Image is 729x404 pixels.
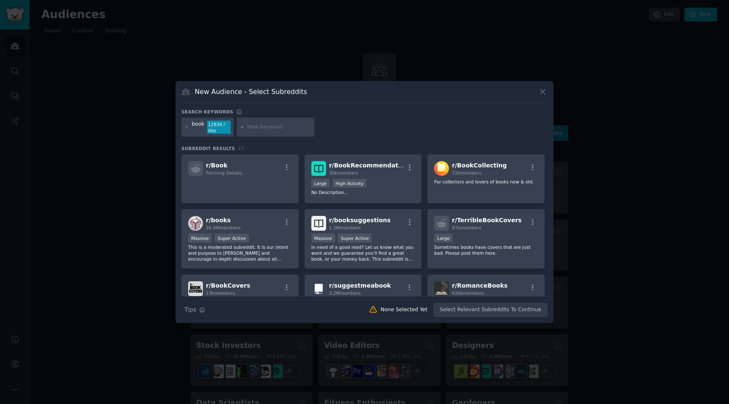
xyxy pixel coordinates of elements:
span: r/ Book [206,162,227,169]
span: 87k members [452,225,481,230]
p: No Description... [311,189,415,195]
span: 1.3M members [329,225,361,230]
img: booksuggestions [311,216,326,231]
div: 12934 / day [207,121,231,134]
div: Large [434,234,453,242]
span: r/ BookCollecting [452,162,507,169]
span: 3.2M members [329,291,361,296]
p: For collectors and lovers of books new & old. [434,179,538,185]
img: books [188,216,203,231]
div: Massive [311,234,335,242]
img: BookCollecting [434,161,449,176]
p: This is a moderated subreddit. It is our intent and purpose to [PERSON_NAME] and encourage in-dep... [188,244,292,262]
div: book [192,121,205,134]
p: Sometimes books have covers that are just bad. Please post them here. [434,244,538,256]
span: r/ suggestmeabook [329,282,391,289]
img: BookCovers [188,281,203,296]
div: None Selected Yet [381,306,427,314]
span: Fetching Details... [206,170,246,175]
span: 23 [238,146,244,151]
span: r/ TerribleBookCovers [452,217,521,224]
span: 26.9M members [206,225,240,230]
span: 13k members [206,291,235,296]
div: Super Active [338,234,372,242]
button: Tips [181,302,208,317]
span: Subreddit Results [181,145,235,151]
img: RomanceBooks [434,281,449,296]
span: 72k members [452,170,481,175]
div: High Activity [332,179,367,188]
span: r/ books [206,217,231,224]
h3: Search keywords [181,109,233,115]
img: BookRecommendations [311,161,326,176]
img: suggestmeabook [311,281,326,296]
span: 30k members [329,170,358,175]
div: Large [311,179,330,188]
div: Massive [188,234,212,242]
h3: New Audience - Select Subreddits [195,87,307,96]
div: Super Active [215,234,249,242]
span: 430k members [452,291,484,296]
span: Tips [184,305,196,314]
span: r/ BookCovers [206,282,250,289]
span: r/ BookRecommendations [329,162,412,169]
span: r/ booksuggestions [329,217,391,224]
p: In need of a good read? Let us know what you want and we guarantee you'll find a great book, or y... [311,244,415,262]
input: New Keyword [247,124,311,131]
span: r/ RomanceBooks [452,282,508,289]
